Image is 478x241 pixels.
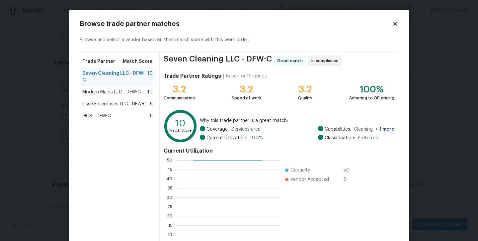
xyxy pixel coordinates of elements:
text: 45 [167,168,172,172]
span: Capabilities: [325,126,351,133]
div: | [221,73,226,79]
div: Speed of work [232,95,261,101]
span: 5 [344,176,354,183]
text: 35 [168,186,172,190]
span: 5 [150,101,153,107]
text: 30 [167,195,172,199]
div: 3.2 [232,86,261,93]
div: Communication [164,95,195,101]
span: Services area [231,126,261,133]
text: 50 [167,158,172,162]
text: 40 [167,177,172,181]
span: Cleaning [354,126,394,133]
div: Adhering to OD pricing [349,95,394,101]
span: In compliance [311,58,341,64]
span: Classification: [325,135,355,141]
span: 10 [147,70,153,83]
span: 5 [150,113,153,119]
h2: Browse trade partner matches [80,21,392,27]
span: Modern Maids LLC - DFW-C [82,89,141,95]
span: Great match [277,58,305,64]
span: Why this trade partner is a great match: [200,117,394,124]
span: Coverage: [206,126,229,133]
text: Match Score [169,129,192,132]
span: 10.0 % [250,135,263,141]
span: Preferred [358,135,378,141]
span: 50 [344,167,354,174]
span: Trade Partner [82,58,115,65]
span: Match Score [123,58,153,65]
span: Capacity [290,167,310,174]
text: 25 [168,205,172,209]
text: 10 [175,119,186,128]
div: Based on 16 ratings [226,73,267,79]
text: 15 [168,223,172,227]
div: 100% [349,86,394,93]
span: Lisse Enterprises LLC - DFW-C [82,101,146,107]
text: 10 [168,233,172,237]
h4: Trade Partner Ratings [164,73,221,79]
span: Vendor Accepted [290,176,329,183]
span: GCS - DFW-C [82,113,111,119]
div: 3.2 [298,86,312,93]
h4: Current Utilization [164,148,394,154]
text: 20 [167,214,172,218]
span: Current Utilization: [206,135,247,141]
div: Browse and select a vendor based on their match score with this work order. [80,29,398,52]
span: + 1 more [375,127,394,132]
span: Seven Cleaning LLC - DFW-C [164,56,272,66]
div: 3.2 [164,86,195,93]
span: Seven Cleaning LLC - DFW-C [82,70,147,83]
span: 10 [147,89,153,95]
div: Quality [298,95,312,101]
